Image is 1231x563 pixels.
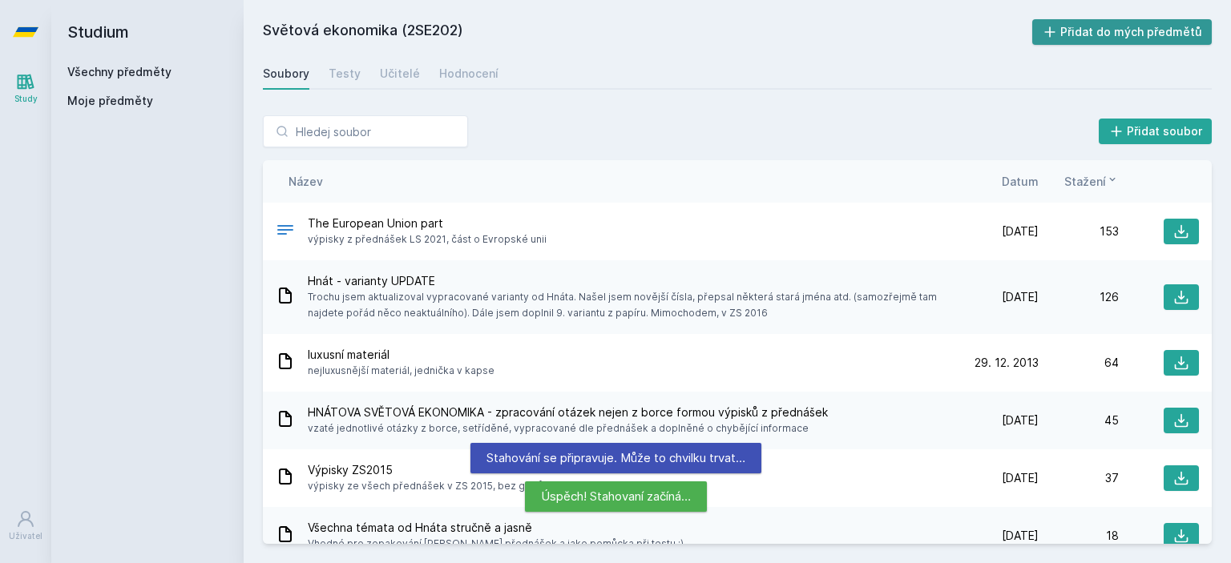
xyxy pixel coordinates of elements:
span: [DATE] [1002,470,1039,486]
div: Testy [329,66,361,82]
a: Všechny předměty [67,65,172,78]
div: 126 [1039,289,1119,305]
a: Testy [329,58,361,90]
span: [DATE] [1002,289,1039,305]
span: Stažení [1064,173,1106,190]
span: Hnát - varianty UPDATE [308,273,952,289]
div: .DOCX [276,220,295,243]
div: Uživatel [9,530,42,542]
button: Přidat do mých předmětů [1032,19,1213,45]
span: Trochu jsem aktualizoval vypracované varianty od Hnáta. Našel jsem novější čísla, přepsal některá... [308,289,952,321]
a: Učitelé [380,58,420,90]
a: Uživatel [3,501,48,550]
div: 64 [1039,355,1119,371]
span: výpisky z přednášek LS 2021, část o Evropské unii [308,231,547,247]
span: vzaté jednotlivé otázky z borce, setříděné, vypracované dle přednášek a doplněné o chybějící info... [308,420,828,436]
a: Soubory [263,58,309,90]
button: Datum [1002,173,1039,190]
div: Stahování se připravuje. Může to chvilku trvat… [470,443,761,473]
span: Moje předměty [67,93,153,109]
div: 45 [1039,412,1119,428]
button: Stažení [1064,173,1119,190]
div: Soubory [263,66,309,82]
a: Hodnocení [439,58,498,90]
div: Hodnocení [439,66,498,82]
a: Study [3,64,48,113]
div: Úspěch! Stahovaní začíná… [525,481,707,512]
div: Učitelé [380,66,420,82]
span: HNÁTOVA SVĚTOVÁ EKONOMIKA - zpracování otázek nejen z borce formou výpisků z přednášek [308,404,828,420]
div: 18 [1039,528,1119,544]
span: The European Union part [308,215,547,231]
input: Hledej soubor [263,115,468,147]
span: Všechna témata od Hnáta stručně a jasně [308,520,684,536]
div: 153 [1039,223,1119,239]
h2: Světová ekonomika (2SE202) [263,19,1032,45]
span: Výpisky ZS2015 [308,462,543,478]
span: výpisky ze všech přednášek v ZS 2015, bez grafů [308,478,543,494]
div: 37 [1039,470,1119,486]
span: [DATE] [1002,223,1039,239]
span: luxusní materiál [308,347,494,363]
span: [DATE] [1002,412,1039,428]
span: Vhodné pro zopakování [PERSON_NAME] přednášek a jako pomůcka při testu :) [308,536,684,552]
button: Přidat soubor [1099,119,1213,144]
span: 29. 12. 2013 [975,355,1039,371]
button: Název [289,173,323,190]
div: Study [14,93,38,105]
span: [DATE] [1002,528,1039,544]
span: nejluxusnější materiál, jednička v kapse [308,363,494,379]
